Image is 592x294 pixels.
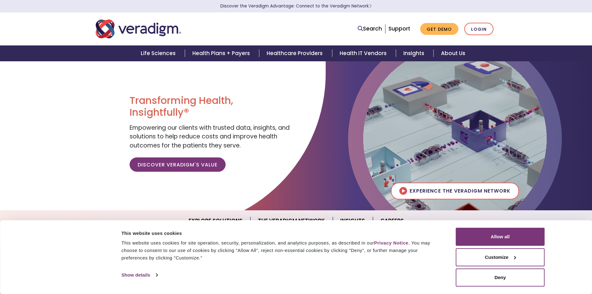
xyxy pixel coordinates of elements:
a: Discover Veradigm's Value [130,157,226,172]
button: Deny [456,268,545,287]
a: About Us [434,45,473,61]
img: Veradigm logo [96,19,181,39]
a: Insights [333,213,373,229]
a: Search [358,25,382,33]
a: Discover the Veradigm Advantage: Connect to the Veradigm NetworkLearn More [220,3,372,9]
a: Careers [373,213,411,229]
a: Show details [122,270,158,280]
a: Login [464,23,493,35]
a: Health Plans + Payers [185,45,259,61]
button: Allow all [456,228,545,246]
a: Privacy Notice [374,240,408,245]
div: This website uses cookies [122,230,442,237]
button: Customize [456,248,545,266]
a: Healthcare Providers [259,45,332,61]
a: Insights [396,45,434,61]
span: Learn More [369,3,372,9]
a: The Veradigm Network [250,213,333,229]
a: Health IT Vendors [332,45,396,61]
a: Support [388,25,410,32]
div: This website uses cookies for site operation, security, personalization, and analytics purposes, ... [122,239,442,262]
a: Explore Solutions [181,213,250,229]
span: Empowering our clients with trusted data, insights, and solutions to help reduce costs and improv... [130,124,290,150]
h1: Transforming Health, Insightfully® [130,95,291,119]
a: Life Sciences [133,45,185,61]
a: Get Demo [420,23,458,35]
